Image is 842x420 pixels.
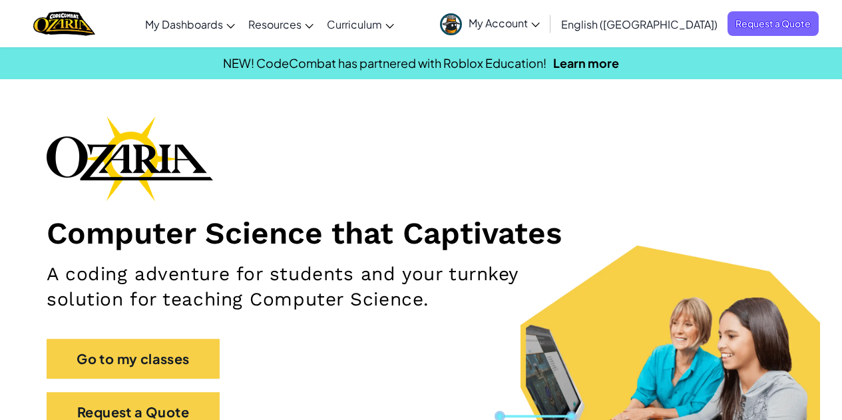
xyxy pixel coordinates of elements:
[145,17,223,31] span: My Dashboards
[327,17,382,31] span: Curriculum
[728,11,819,36] a: Request a Quote
[561,17,718,31] span: English ([GEOGRAPHIC_DATA])
[553,55,619,71] a: Learn more
[433,3,546,45] a: My Account
[47,214,795,252] h1: Computer Science that Captivates
[47,262,548,312] h2: A coding adventure for students and your turnkey solution for teaching Computer Science.
[33,10,95,37] a: Ozaria by CodeCombat logo
[47,116,213,201] img: Ozaria branding logo
[223,55,546,71] span: NEW! CodeCombat has partnered with Roblox Education!
[440,13,462,35] img: avatar
[320,6,401,42] a: Curriculum
[469,16,540,30] span: My Account
[242,6,320,42] a: Resources
[138,6,242,42] a: My Dashboards
[554,6,724,42] a: English ([GEOGRAPHIC_DATA])
[248,17,302,31] span: Resources
[33,10,95,37] img: Home
[47,339,220,379] a: Go to my classes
